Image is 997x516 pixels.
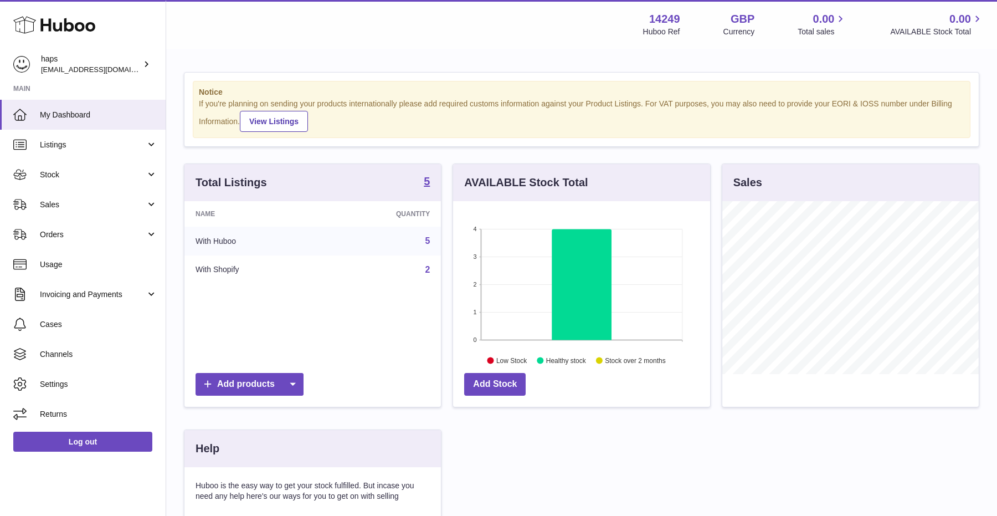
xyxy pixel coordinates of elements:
[723,27,755,37] div: Currency
[424,176,430,187] strong: 5
[649,12,680,27] strong: 14249
[40,289,146,300] span: Invoicing and Payments
[199,87,964,98] strong: Notice
[13,56,30,73] img: hello@gethaps.co.uk
[199,99,964,132] div: If you're planning on sending your products internationally please add required customs informati...
[890,12,984,37] a: 0.00 AVAILABLE Stock Total
[424,176,430,189] a: 5
[40,409,157,420] span: Returns
[41,54,141,75] div: haps
[40,229,146,240] span: Orders
[40,259,157,270] span: Usage
[474,226,477,232] text: 4
[196,481,430,502] p: Huboo is the easy way to get your stock fulfilled. But incase you need any help here's our ways f...
[731,12,754,27] strong: GBP
[474,281,477,288] text: 2
[13,432,152,452] a: Log out
[40,379,157,390] span: Settings
[240,111,308,132] a: View Listings
[40,349,157,360] span: Channels
[643,27,680,37] div: Huboo Ref
[546,356,587,364] text: Healthy stock
[40,319,157,330] span: Cases
[184,227,323,256] td: With Huboo
[40,110,157,120] span: My Dashboard
[196,175,267,190] h3: Total Listings
[184,256,323,284] td: With Shopify
[605,356,666,364] text: Stock over 2 months
[474,309,477,315] text: 1
[798,27,847,37] span: Total sales
[474,336,477,343] text: 0
[813,12,835,27] span: 0.00
[196,373,304,396] a: Add products
[184,201,323,227] th: Name
[425,236,430,246] a: 5
[496,356,527,364] text: Low Stock
[196,441,219,456] h3: Help
[733,175,762,190] h3: Sales
[890,27,984,37] span: AVAILABLE Stock Total
[40,140,146,150] span: Listings
[40,200,146,210] span: Sales
[425,265,430,274] a: 2
[798,12,847,37] a: 0.00 Total sales
[464,373,526,396] a: Add Stock
[464,175,588,190] h3: AVAILABLE Stock Total
[40,170,146,180] span: Stock
[41,65,163,74] span: [EMAIL_ADDRESS][DOMAIN_NAME]
[949,12,971,27] span: 0.00
[474,253,477,260] text: 3
[323,201,441,227] th: Quantity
